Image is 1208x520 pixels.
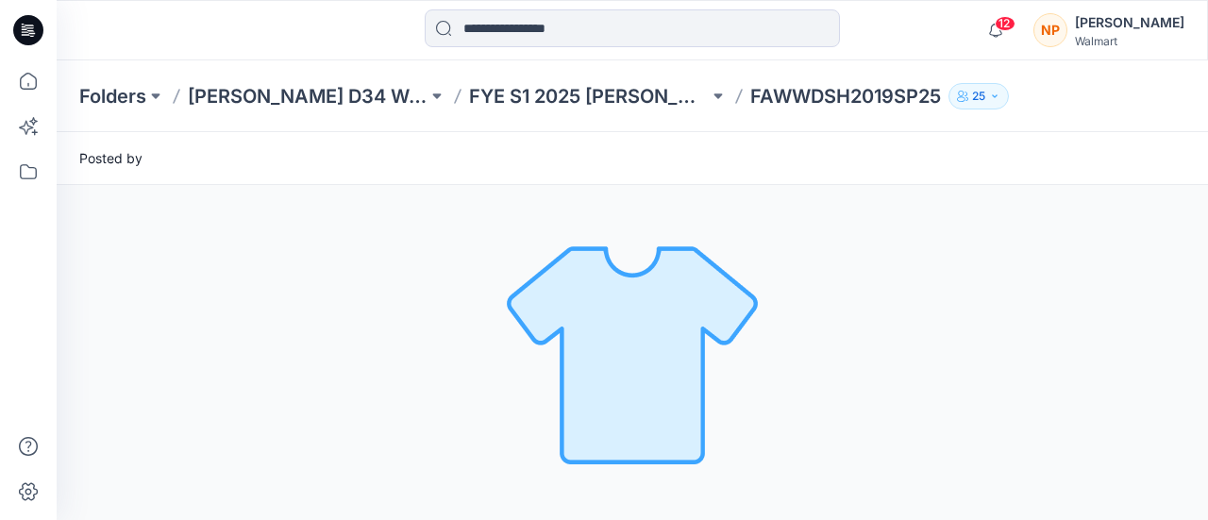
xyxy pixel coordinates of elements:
div: [PERSON_NAME] [1075,11,1184,34]
span: Posted by [79,148,143,168]
a: [PERSON_NAME] D34 Womens Wovens [188,83,428,109]
p: 25 [972,86,985,107]
span: 12 [995,16,1015,31]
div: Walmart [1075,34,1184,48]
p: FAWWDSH2019SP25 [750,83,941,109]
div: NP [1033,13,1067,47]
img: No Outline [500,221,764,485]
a: FYE S1 2025 [PERSON_NAME] D34 Women's Wovens [469,83,709,109]
a: Folders [79,83,146,109]
button: 25 [948,83,1009,109]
